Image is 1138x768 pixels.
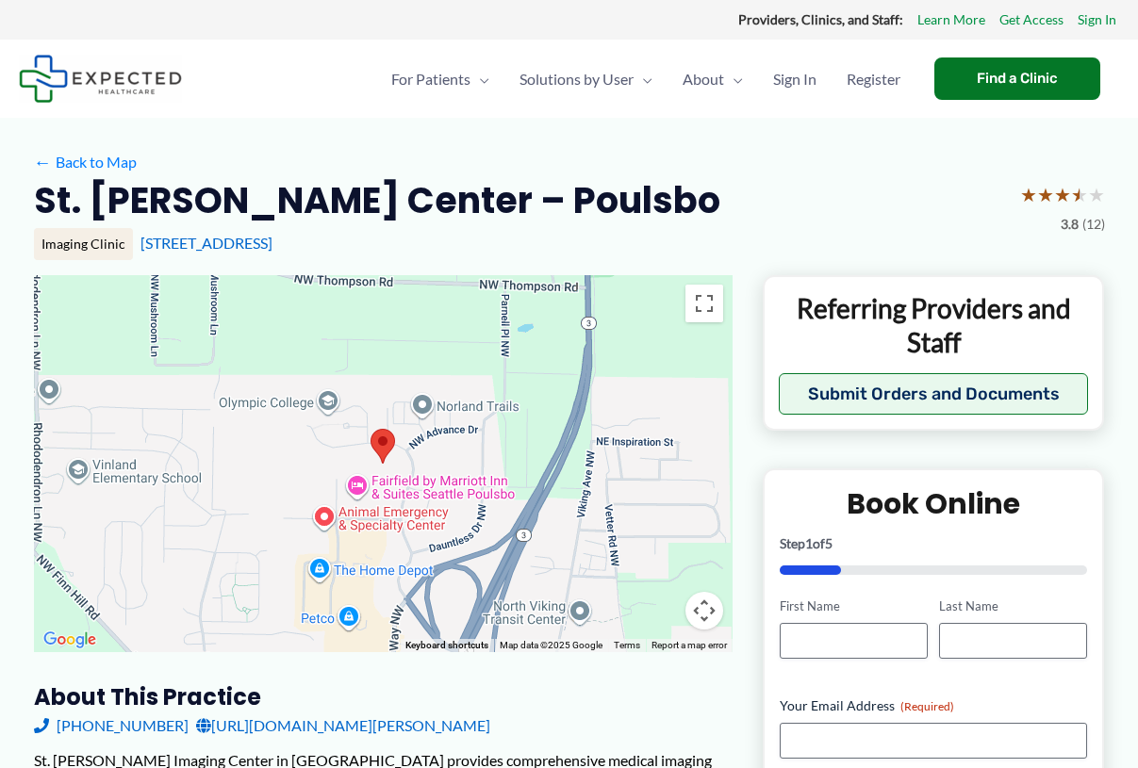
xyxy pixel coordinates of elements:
nav: Primary Site Navigation [376,46,915,112]
span: Register [847,46,900,112]
a: Open this area in Google Maps (opens a new window) [39,628,101,652]
img: Expected Healthcare Logo - side, dark font, small [19,55,182,103]
span: Menu Toggle [724,46,743,112]
button: Submit Orders and Documents [779,373,1089,415]
span: 1 [805,535,813,551]
img: Google [39,628,101,652]
a: Solutions by UserMenu Toggle [504,46,668,112]
button: Map camera controls [685,592,723,629]
div: Imaging Clinic [34,228,133,260]
button: Toggle fullscreen view [685,285,723,322]
span: ★ [1020,177,1037,212]
a: Find a Clinic [934,57,1100,100]
a: For PatientsMenu Toggle [376,46,504,112]
p: Referring Providers and Staff [779,291,1089,360]
span: Map data ©2025 Google [500,640,602,650]
button: Keyboard shortcuts [405,639,488,652]
a: Report a map error [651,640,727,650]
a: [STREET_ADDRESS] [140,234,272,252]
span: Menu Toggle [634,46,652,112]
a: Terms (opens in new tab) [614,640,640,650]
span: 3.8 [1061,212,1079,237]
span: ← [34,153,52,171]
p: Step of [780,537,1088,550]
span: Solutions by User [520,46,634,112]
a: Sign In [758,46,832,112]
a: Learn More [917,8,985,32]
label: Your Email Address [780,696,1088,715]
span: 5 [825,535,833,551]
strong: Providers, Clinics, and Staff: [738,11,903,27]
h3: About this practice [34,682,733,711]
label: Last Name [939,597,1087,615]
span: (12) [1082,212,1105,237]
a: ←Back to Map [34,148,137,176]
label: First Name [780,597,928,615]
span: (Required) [900,699,954,713]
h2: Book Online [780,485,1088,522]
a: AboutMenu Toggle [668,46,758,112]
span: For Patients [391,46,470,112]
span: ★ [1071,177,1088,212]
h2: St. [PERSON_NAME] Center – Poulsbo [34,177,720,223]
a: Get Access [999,8,1064,32]
span: ★ [1088,177,1105,212]
span: ★ [1037,177,1054,212]
a: [PHONE_NUMBER] [34,711,189,740]
a: Register [832,46,915,112]
a: [URL][DOMAIN_NAME][PERSON_NAME] [196,711,490,740]
a: Sign In [1078,8,1116,32]
span: ★ [1054,177,1071,212]
span: Sign In [773,46,816,112]
span: About [683,46,724,112]
span: Menu Toggle [470,46,489,112]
